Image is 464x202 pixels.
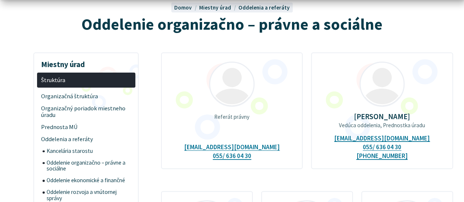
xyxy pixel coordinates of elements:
[37,73,135,88] a: Štruktúra
[199,4,238,11] a: Miestny úrad
[43,145,135,157] a: Kancelária starostu
[43,157,135,175] a: Oddelenie organizačno – právne a sociálne
[47,157,131,175] span: Oddelenie organizačno – právne a sociálne
[174,4,199,11] a: Domov
[47,175,131,187] span: Oddelenie ekonomické a finančné
[334,135,430,142] a: [EMAIL_ADDRESS][DOMAIN_NAME]
[47,145,131,157] span: Kancelária starostu
[43,175,135,187] a: Oddelenie ekonomické a finančné
[184,143,280,151] a: [EMAIL_ADDRESS][DOMAIN_NAME]
[37,55,135,70] h3: Miestny úrad
[41,133,131,145] span: Oddelenia a referáty
[238,4,290,11] a: Oddelenia a referáty
[356,152,408,160] a: [PHONE_NUMBER]
[41,74,131,86] span: Štruktúra
[41,90,131,102] span: Organizačná štruktúra
[41,121,131,133] span: Prednosta MÚ
[41,102,131,121] span: Organizačný poriadok miestneho úradu
[363,143,401,151] a: 055/ 636 04 30
[37,102,135,121] a: Organizačný poriadok miestneho úradu
[81,14,383,34] span: Oddelenie organizačno – právne a sociálne
[37,90,135,102] a: Organizačná štruktúra
[37,133,135,145] a: Oddelenia a referáty
[174,4,192,11] span: Domov
[323,122,441,129] p: Vedúca oddelenia, Prednostka úradu
[199,4,231,11] span: Miestny úrad
[323,112,441,121] p: [PERSON_NAME]
[213,152,251,160] a: 055/ 636 04 30
[173,114,291,120] p: Referát právny
[37,121,135,133] a: Prednosta MÚ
